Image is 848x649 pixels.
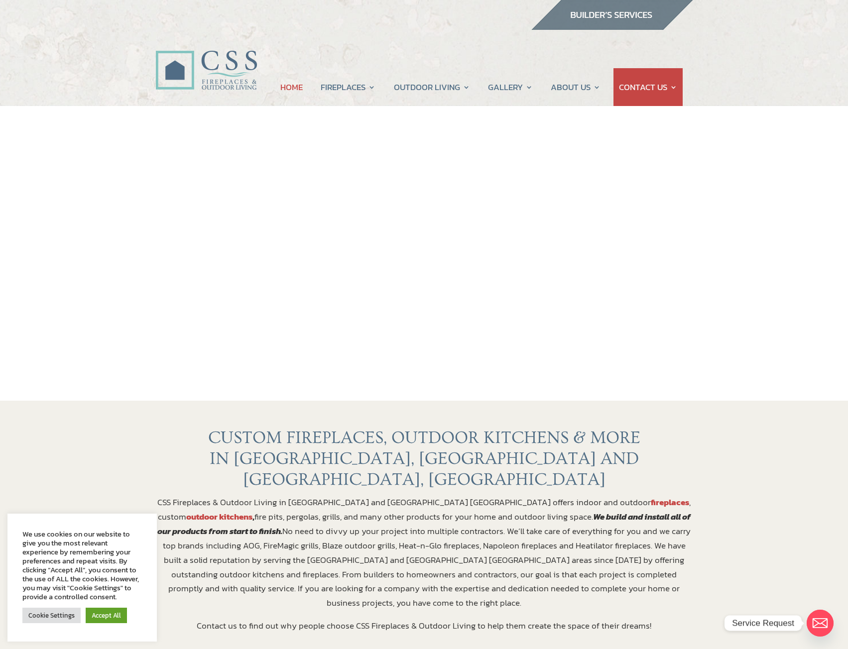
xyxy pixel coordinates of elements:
[86,608,127,623] a: Accept All
[651,496,689,509] a: fireplaces
[280,68,303,106] a: HOME
[22,530,142,601] div: We use cookies on our website to give you the most relevant experience by remembering your prefer...
[155,495,693,619] p: CSS Fireplaces & Outdoor Living in [GEOGRAPHIC_DATA] and [GEOGRAPHIC_DATA] [GEOGRAPHIC_DATA] offe...
[186,510,254,523] strong: ,
[186,510,252,523] a: outdoor kitchens
[531,20,693,33] a: builder services construction supply
[22,608,81,623] a: Cookie Settings
[155,428,693,495] h1: CUSTOM FIREPLACES, OUTDOOR KITCHENS & MORE IN [GEOGRAPHIC_DATA], [GEOGRAPHIC_DATA] AND [GEOGRAPHI...
[807,610,834,637] a: Email
[155,23,257,95] img: CSS Fireplaces & Outdoor Living (Formerly Construction Solutions & Supply)- Jacksonville Ormond B...
[157,510,691,538] strong: We build and install all of our products from start to finish.
[321,68,375,106] a: FIREPLACES
[619,68,677,106] a: CONTACT US
[488,68,533,106] a: GALLERY
[155,619,693,633] p: Contact us to find out why people choose CSS Fireplaces & Outdoor Living to help them create the ...
[551,68,601,106] a: ABOUT US
[394,68,470,106] a: OUTDOOR LIVING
